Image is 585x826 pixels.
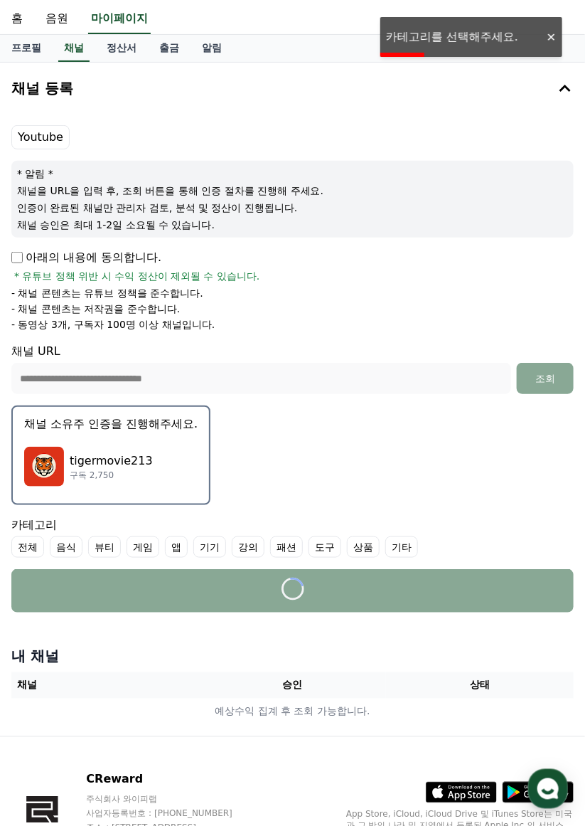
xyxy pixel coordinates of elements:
div: 조회 [522,371,568,386]
label: 상품 [347,536,380,558]
label: 전체 [11,536,44,558]
button: 채널 등록 [6,68,579,108]
label: 기타 [385,536,418,558]
span: 설정 [220,472,237,484]
p: tigermovie213 [70,452,153,470]
a: 정산서 [95,35,148,62]
td: 예상수익 집계 후 조회 가능합니다. [11,699,574,725]
label: 뷰티 [88,536,121,558]
button: 조회 [517,363,574,394]
a: 알림 [190,35,233,62]
span: 홈 [45,472,53,484]
button: 채널 소유주 인증을 진행해주세요. tigermovie213 tigermovie213 구독 2,750 [11,406,210,505]
a: 대화 [94,451,183,487]
label: 음식 [50,536,82,558]
label: 패션 [270,536,303,558]
span: * 유튜브 정책 위반 시 수익 정산이 제외될 수 있습니다. [14,269,260,283]
p: - 채널 콘텐츠는 유튜브 정책을 준수합니다. [11,286,203,300]
th: 채널 [11,672,199,699]
p: CReward [86,771,259,788]
label: 앱 [165,536,188,558]
label: 게임 [127,536,159,558]
h4: 채널 등록 [11,80,73,96]
th: 승인 [199,672,387,699]
p: 아래의 내용에 동의합니다. [11,249,161,266]
h4: 내 채널 [11,647,574,667]
div: 카테고리 [11,517,574,558]
th: 상태 [386,672,574,699]
p: 채널 승인은 최대 1-2일 소요될 수 있습니다. [17,218,568,232]
p: 채널을 URL을 입력 후, 조회 버튼을 통해 인증 절차를 진행해 주세요. [17,184,568,198]
a: 채널 [58,35,90,62]
p: 사업자등록번호 : [PHONE_NUMBER] [86,808,259,820]
p: - 동영상 3개, 구독자 100명 이상 채널입니다. [11,317,215,332]
div: 채널 URL [11,343,574,394]
a: 마이페이지 [88,4,151,34]
p: 주식회사 와이피랩 [86,794,259,805]
label: 강의 [232,536,264,558]
label: 도구 [308,536,341,558]
label: 기기 [193,536,226,558]
a: 설정 [183,451,273,487]
img: tigermovie213 [24,447,64,487]
p: 구독 2,750 [70,470,153,481]
a: 홈 [4,451,94,487]
a: 출금 [148,35,190,62]
label: Youtube [11,125,70,149]
p: - 채널 콘텐츠는 저작권을 준수합니다. [11,302,180,316]
p: 인증이 완료된 채널만 관리자 검토, 분석 및 정산이 진행됩니다. [17,201,568,215]
a: 음원 [34,4,80,34]
span: 대화 [130,473,147,485]
p: 채널 소유주 인증을 진행해주세요. [24,415,198,433]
